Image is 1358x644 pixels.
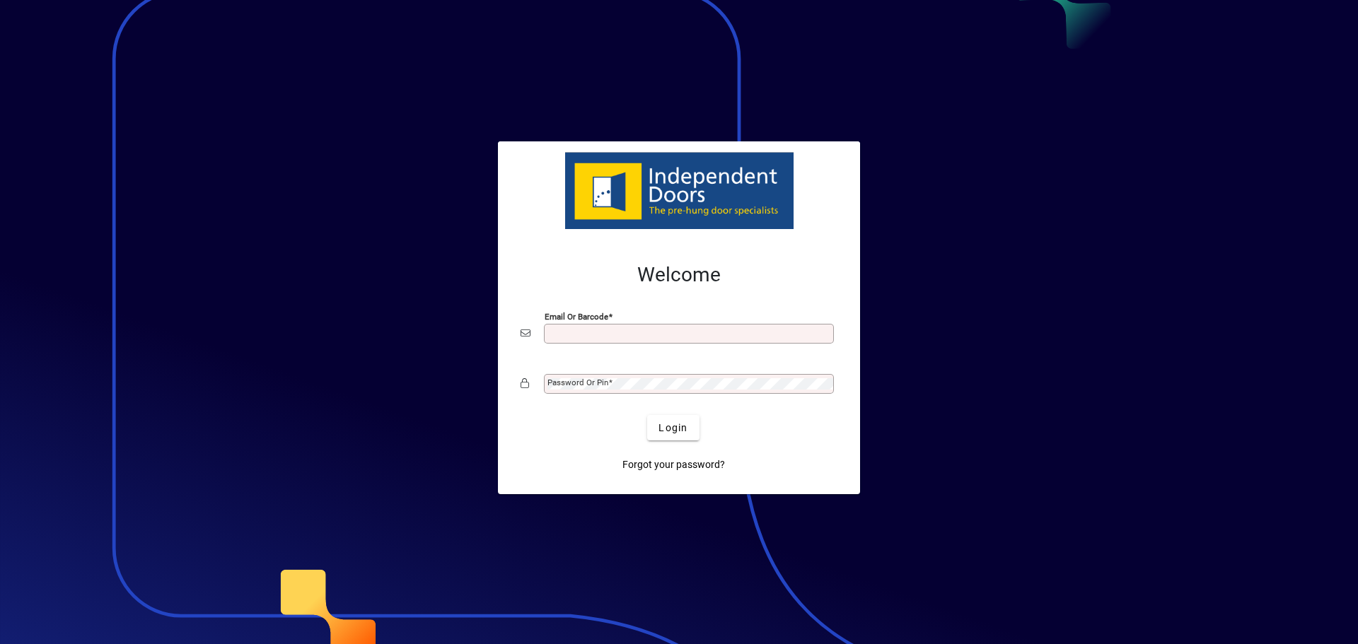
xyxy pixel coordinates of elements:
span: Forgot your password? [622,457,725,472]
span: Login [658,421,687,435]
mat-label: Email or Barcode [545,312,608,322]
mat-label: Password or Pin [547,377,608,387]
button: Login [647,415,699,440]
a: Forgot your password? [617,452,731,477]
h2: Welcome [521,263,837,287]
